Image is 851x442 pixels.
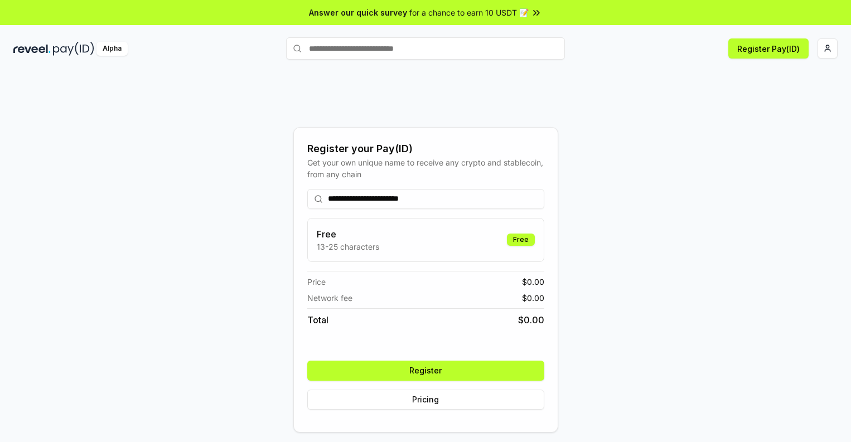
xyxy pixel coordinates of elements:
[309,7,407,18] span: Answer our quick survey
[409,7,529,18] span: for a chance to earn 10 USDT 📝
[13,42,51,56] img: reveel_dark
[317,241,379,252] p: 13-25 characters
[96,42,128,56] div: Alpha
[522,292,544,304] span: $ 0.00
[307,313,328,327] span: Total
[307,157,544,180] div: Get your own unique name to receive any crypto and stablecoin, from any chain
[518,313,544,327] span: $ 0.00
[307,361,544,381] button: Register
[307,390,544,410] button: Pricing
[307,141,544,157] div: Register your Pay(ID)
[522,276,544,288] span: $ 0.00
[307,276,326,288] span: Price
[728,38,809,59] button: Register Pay(ID)
[53,42,94,56] img: pay_id
[317,227,379,241] h3: Free
[307,292,352,304] span: Network fee
[507,234,535,246] div: Free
